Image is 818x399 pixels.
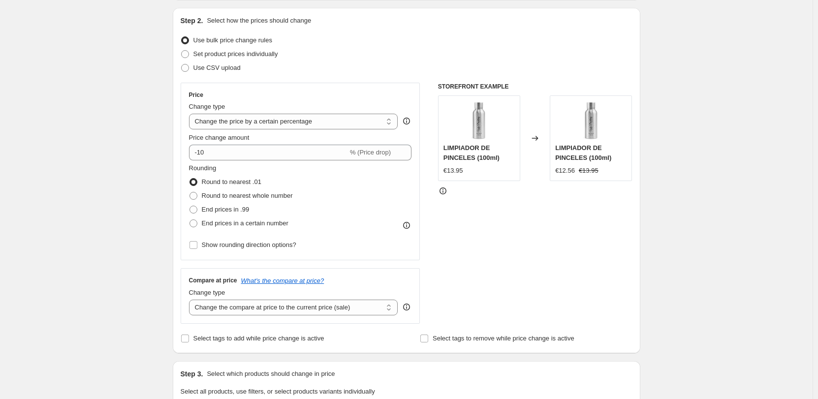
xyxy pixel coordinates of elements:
span: % (Price drop) [350,149,391,156]
strike: €13.95 [579,166,598,176]
span: Rounding [189,164,217,172]
div: €12.56 [555,166,575,176]
p: Select which products should change in price [207,369,335,379]
span: Set product prices individually [193,50,278,58]
input: -15 [189,145,348,160]
span: Select tags to add while price change is active [193,335,324,342]
div: €13.95 [443,166,463,176]
span: Use bulk price change rules [193,36,272,44]
button: What's the compare at price? [241,277,324,284]
span: LIMPIADOR DE PINCELES (100ml) [555,144,611,161]
div: help [402,116,411,126]
p: Select how the prices should change [207,16,311,26]
span: Select tags to remove while price change is active [433,335,574,342]
span: Round to nearest .01 [202,178,261,185]
img: BrushCleaner100ml-439959_80x.jpg [571,101,611,140]
span: Select all products, use filters, or select products variants individually [181,388,375,395]
span: Change type [189,289,225,296]
span: Show rounding direction options? [202,241,296,248]
span: End prices in a certain number [202,219,288,227]
h2: Step 2. [181,16,203,26]
span: Use CSV upload [193,64,241,71]
span: Round to nearest whole number [202,192,293,199]
span: LIMPIADOR DE PINCELES (100ml) [443,144,500,161]
span: Change type [189,103,225,110]
span: Price change amount [189,134,250,141]
h6: STOREFRONT EXAMPLE [438,83,632,91]
img: BrushCleaner100ml-439959_80x.jpg [459,101,499,140]
h3: Price [189,91,203,99]
h3: Compare at price [189,276,237,284]
div: help [402,302,411,312]
span: End prices in .99 [202,206,250,213]
h2: Step 3. [181,369,203,379]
